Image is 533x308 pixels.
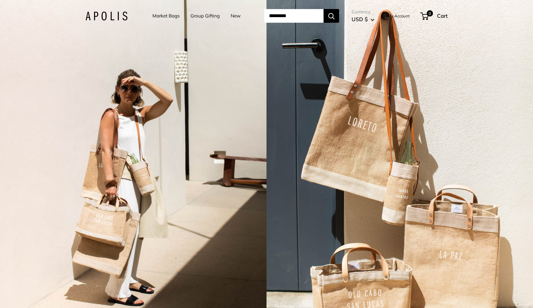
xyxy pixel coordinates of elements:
span: USD $ [352,16,368,22]
a: 0 Cart [421,11,448,21]
a: Market Bags [152,12,180,20]
span: Currency [352,7,374,16]
input: Search... [264,9,324,23]
a: New [231,12,241,20]
img: Apolis [85,12,127,21]
button: Search [324,9,339,23]
span: Cart [437,12,448,19]
a: My Account [388,12,410,20]
span: 0 [427,10,433,17]
button: USD $ [352,14,374,24]
a: Group Gifting [190,12,220,20]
